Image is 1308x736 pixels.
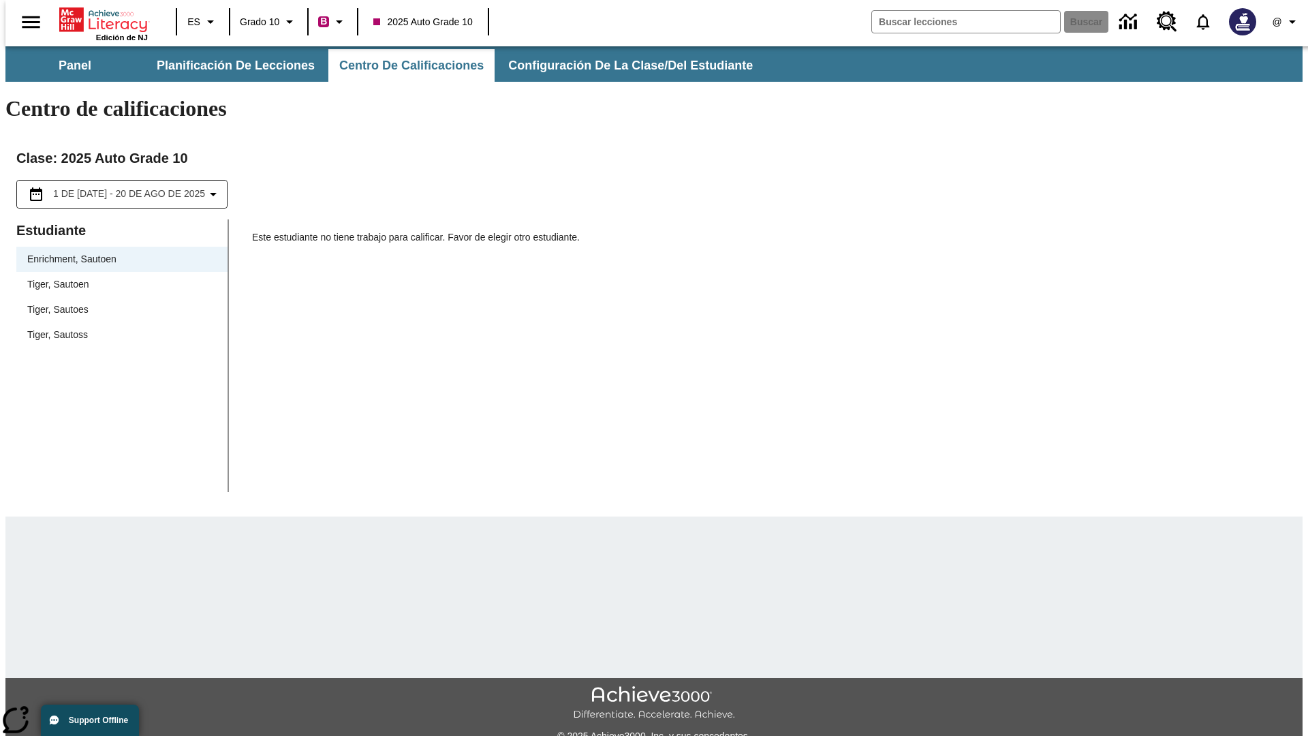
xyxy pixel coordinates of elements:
button: Support Offline [41,705,139,736]
span: Tiger, Sautoss [27,328,217,342]
a: Portada [59,6,148,33]
button: Panel [7,49,143,82]
span: Edición de NJ [96,33,148,42]
div: Enrichment, Sautoen [16,247,228,272]
div: Subbarra de navegación [5,46,1303,82]
button: Planificación de lecciones [146,49,326,82]
button: Abrir el menú lateral [11,2,51,42]
a: Notificaciones [1185,4,1221,40]
h1: Centro de calificaciones [5,96,1303,121]
div: Subbarra de navegación [5,49,765,82]
span: ES [187,15,200,29]
h2: Clase : 2025 Auto Grade 10 [16,147,1292,169]
div: Tiger, Sautoss [16,322,228,348]
svg: Collapse Date Range Filter [205,186,221,202]
button: Lenguaje: ES, Selecciona un idioma [181,10,225,34]
button: Perfil/Configuración [1264,10,1308,34]
span: 2025 Auto Grade 10 [373,15,472,29]
span: Tiger, Sautoen [27,277,217,292]
a: Centro de recursos, Se abrirá en una pestaña nueva. [1149,3,1185,40]
p: Este estudiante no tiene trabajo para calificar. Favor de elegir otro estudiante. [252,230,1292,255]
p: Estudiante [16,219,228,241]
button: Centro de calificaciones [328,49,495,82]
div: Portada [59,5,148,42]
span: 1 de [DATE] - 20 de ago de 2025 [53,187,205,201]
span: Tiger, Sautoes [27,303,217,317]
span: Grado 10 [240,15,279,29]
span: B [320,13,327,30]
a: Centro de información [1111,3,1149,41]
input: Buscar campo [872,11,1060,33]
span: @ [1272,15,1281,29]
img: Avatar [1229,8,1256,35]
span: Support Offline [69,716,128,725]
button: Seleccione el intervalo de fechas opción del menú [22,186,221,202]
span: Enrichment, Sautoen [27,252,217,266]
div: Tiger, Sautoes [16,297,228,322]
button: Grado: Grado 10, Elige un grado [234,10,303,34]
img: Achieve3000 Differentiate Accelerate Achieve [573,686,735,721]
button: Configuración de la clase/del estudiante [497,49,764,82]
div: Tiger, Sautoen [16,272,228,297]
button: Escoja un nuevo avatar [1221,4,1264,40]
button: Boost El color de la clase es rojo violeta. Cambiar el color de la clase. [313,10,353,34]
